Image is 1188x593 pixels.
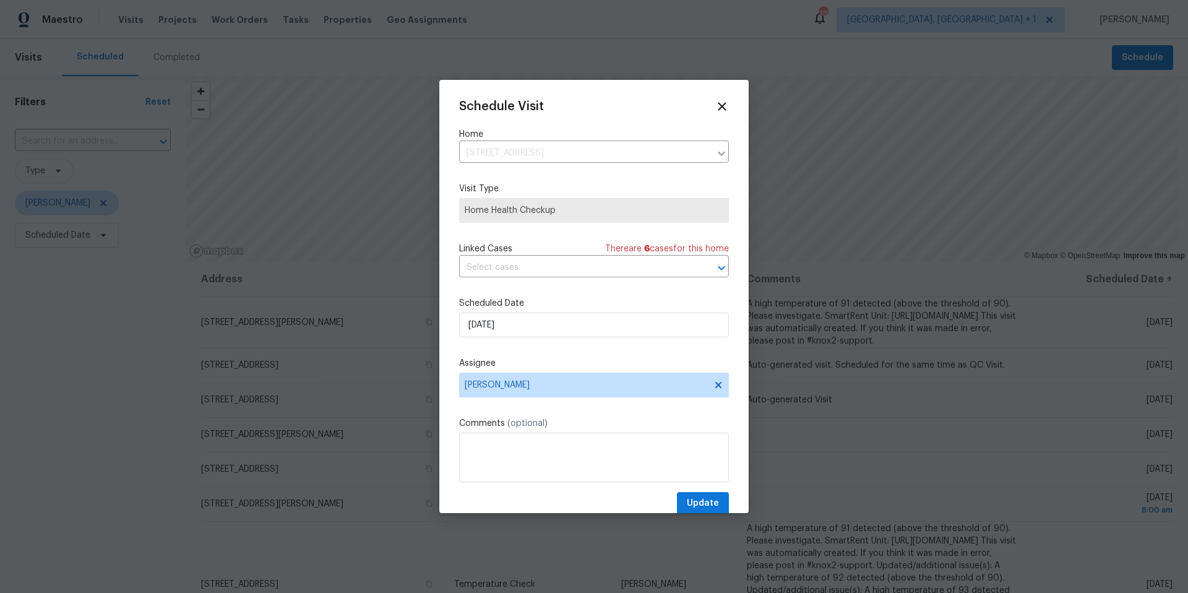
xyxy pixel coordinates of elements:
button: Update [677,492,729,515]
span: Linked Cases [459,243,512,255]
label: Visit Type [459,183,729,195]
label: Comments [459,417,729,430]
input: M/D/YYYY [459,313,729,337]
span: Update [687,496,719,511]
span: (optional) [507,419,548,428]
span: Schedule Visit [459,100,544,113]
label: Assignee [459,357,729,370]
span: Home Health Checkup [465,204,723,217]
input: Select cases [459,258,694,277]
span: Close [715,100,729,113]
span: [PERSON_NAME] [465,380,707,390]
button: Open [713,259,730,277]
span: There are case s for this home [605,243,729,255]
label: Scheduled Date [459,297,729,309]
span: 6 [644,245,650,253]
label: Home [459,128,729,141]
input: Enter in an address [459,144,710,163]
